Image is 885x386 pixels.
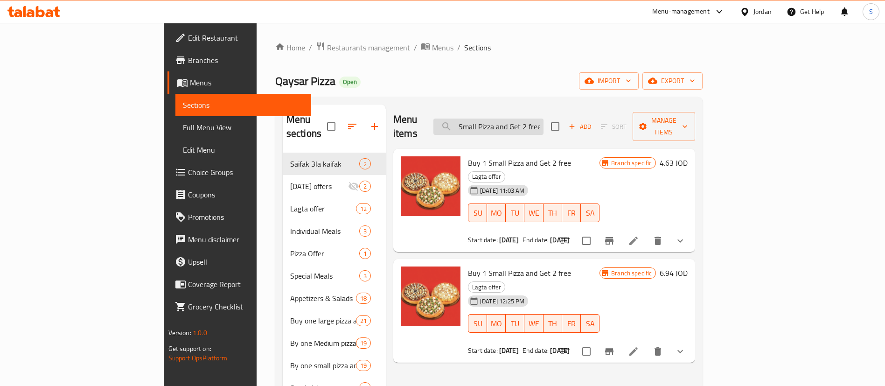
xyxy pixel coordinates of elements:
span: Get support on: [168,343,211,355]
svg: Show Choices [675,346,686,357]
a: Choice Groups [167,161,312,183]
span: Select section first [595,119,633,134]
a: Full Menu View [175,116,312,139]
button: SA [581,314,599,333]
div: items [356,293,371,304]
span: Start date: [468,234,498,246]
div: Lagta offer12 [283,197,386,220]
span: TH [547,206,558,220]
span: [DATE] 12:25 PM [476,297,528,306]
span: 19 [356,361,370,370]
span: Menu disclaimer [188,234,304,245]
a: Edit Menu [175,139,312,161]
span: Lagta offer [468,171,505,182]
button: TH [544,204,562,222]
span: Appetizers & Salads [290,293,356,304]
button: MO [487,204,506,222]
img: Buy 1 Small Pizza and Get 2 free [401,156,460,216]
svg: Show Choices [675,235,686,246]
a: Sections [175,94,312,116]
h6: 6.94 JOD [660,267,688,280]
span: WE [528,206,539,220]
button: SU [468,204,487,222]
span: SU [472,206,483,220]
div: Appetizers & Salads18 [283,287,386,309]
div: Pizza Offer [290,248,359,259]
div: Open [339,77,361,88]
button: sort-choices [554,230,577,252]
span: Saifak 3la kaifak [290,158,359,169]
span: Menus [190,77,304,88]
span: Open [339,78,361,86]
span: [DATE] 11:03 AM [476,186,528,195]
span: Select to update [577,342,596,361]
div: By one Medium pizza and get one free -inactive [290,337,356,349]
span: TH [547,317,558,330]
div: Saifak 3la kaifak2 [283,153,386,175]
span: 3 [360,227,370,236]
span: 1.0.0 [193,327,207,339]
span: WE [528,317,539,330]
div: Ramadan offers [290,181,348,192]
span: TU [509,317,521,330]
span: Choice Groups [188,167,304,178]
span: Manage items [640,115,688,138]
div: items [356,337,371,349]
span: Buy one large pizza and get one free [290,315,356,326]
span: Upsell [188,256,304,267]
div: Pizza Offer1 [283,242,386,265]
span: Sort sections [341,115,363,138]
b: [DATE] [499,234,519,246]
span: 2 [360,182,370,191]
span: Full Menu View [183,122,304,133]
span: By one small pizza and get one free [290,360,356,371]
div: items [359,225,371,237]
div: items [356,315,371,326]
a: Edit menu item [628,346,639,357]
span: Buy 1 Small Pizza and Get 2 free [468,266,571,280]
button: TU [506,314,524,333]
span: export [650,75,695,87]
button: Branch-specific-item [598,340,620,363]
span: Special Meals [290,270,359,281]
div: Lagta offer [468,281,505,293]
span: TU [509,206,521,220]
button: TH [544,314,562,333]
span: Lagta offer [290,203,356,214]
a: Edit menu item [628,235,639,246]
span: Qaysar Pizza [275,70,335,91]
span: FR [566,317,577,330]
span: Individual Meals [290,225,359,237]
span: Lagta offer [468,282,505,293]
div: items [359,270,371,281]
div: By one small pizza and get one free19 [283,354,386,377]
span: [DATE] offers [290,181,348,192]
button: TU [506,204,524,222]
button: Add [565,119,595,134]
span: Sections [464,42,491,53]
span: End date: [523,344,549,357]
span: FR [566,206,577,220]
span: Start date: [468,344,498,357]
button: WE [524,204,543,222]
a: Menu disclaimer [167,228,312,251]
span: Add [567,121,592,132]
button: export [642,72,703,90]
div: Menu-management [652,6,710,17]
a: Grocery Checklist [167,295,312,318]
span: SA [585,317,596,330]
button: Branch-specific-item [598,230,620,252]
div: items [359,158,371,169]
li: / [414,42,417,53]
div: Jordan [753,7,772,17]
div: items [356,203,371,214]
div: By one Medium pizza and get one free -inactive19 [283,332,386,354]
button: SA [581,204,599,222]
div: items [359,181,371,192]
span: 2 [360,160,370,168]
span: MO [491,317,502,330]
b: [DATE] [550,234,570,246]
